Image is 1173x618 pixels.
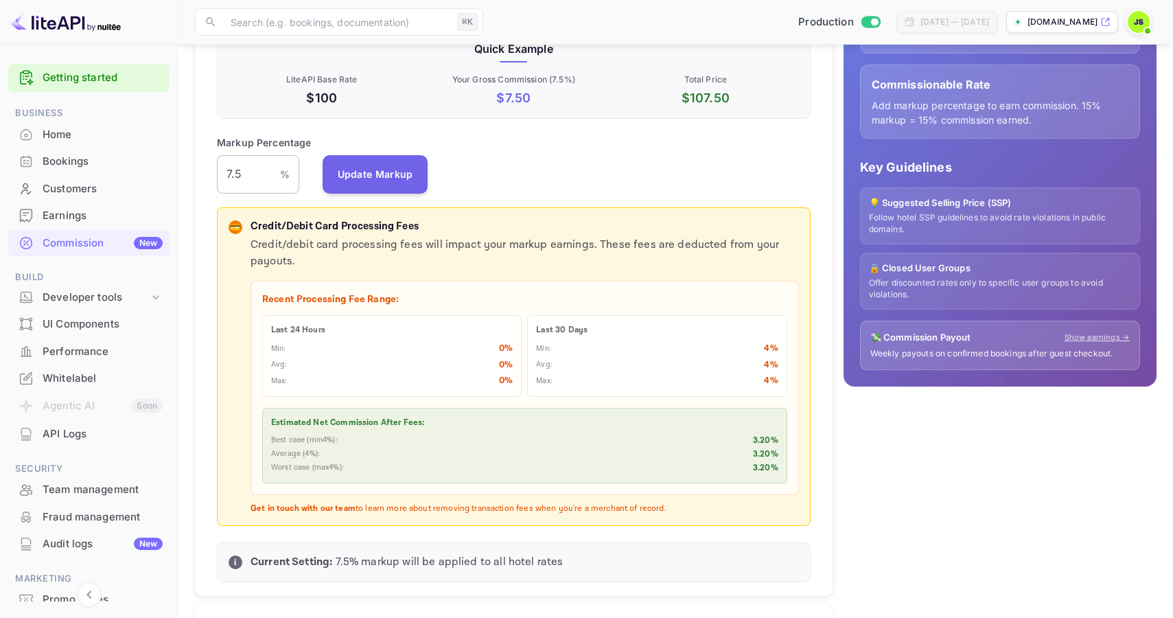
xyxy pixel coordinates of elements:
a: Team management [8,477,170,502]
p: Key Guidelines [860,158,1140,176]
div: Performance [8,339,170,365]
div: Home [8,122,170,148]
div: Getting started [8,64,170,92]
div: Developer tools [43,290,149,306]
p: Avg: [271,359,288,371]
strong: Get in touch with our team [251,503,356,514]
div: Bookings [8,148,170,175]
div: CommissionNew [8,230,170,257]
p: 4 % [764,358,778,372]
p: Credit/Debit Card Processing Fees [251,219,799,235]
span: Security [8,461,170,477]
img: LiteAPI logo [11,11,121,33]
p: Avg: [536,359,553,371]
div: New [134,237,163,249]
input: 0 [217,155,280,194]
p: Last 24 Hours [271,324,513,336]
a: Fraud management [8,504,170,529]
p: LiteAPI Base Rate [229,73,415,86]
p: 0 % [499,358,513,372]
p: Last 30 Days [536,324,778,336]
a: Promo codes [8,586,170,612]
a: Home [8,122,170,147]
div: Team management [8,477,170,503]
p: Weekly payouts on confirmed bookings after guest checkout. [870,348,1130,360]
div: Fraud management [8,504,170,531]
button: Collapse navigation [77,582,102,607]
p: 💸 Commission Payout [870,331,971,345]
p: Markup Percentage [217,135,312,150]
p: 3.20 % [753,435,778,447]
a: Whitelabel [8,365,170,391]
div: Fraud management [43,510,163,525]
div: Promo codes [43,592,163,608]
p: Min: [536,343,551,355]
p: $100 [229,89,415,107]
p: Quick Example [229,41,799,57]
a: Bookings [8,148,170,174]
div: Whitelabel [8,365,170,392]
p: Max: [271,376,288,387]
p: 💡 Suggested Selling Price (SSP) [869,196,1131,210]
p: $ 7.50 [421,89,607,107]
p: $ 107.50 [612,89,799,107]
p: Estimated Net Commission After Fees: [271,417,778,429]
div: Customers [43,181,163,197]
p: 3.20 % [753,462,778,474]
div: UI Components [8,311,170,338]
div: API Logs [8,421,170,448]
a: Earnings [8,203,170,228]
p: 🔒 Closed User Groups [869,262,1131,275]
div: Team management [43,482,163,498]
div: Switch to Sandbox mode [793,14,885,30]
p: % [280,167,290,181]
p: Commissionable Rate [872,76,1128,93]
span: Business [8,106,170,121]
p: Max: [536,376,553,387]
div: Earnings [43,208,163,224]
a: Customers [8,176,170,201]
p: Follow hotel SSP guidelines to avoid rate violations in public domains. [869,212,1131,236]
p: [DOMAIN_NAME] [1027,16,1097,28]
a: CommissionNew [8,230,170,255]
p: Best case (min 4 %): [271,435,338,446]
a: Getting started [43,70,163,86]
a: Performance [8,339,170,364]
p: 0 % [499,374,513,388]
p: Worst case (max 4 %): [271,462,344,474]
div: Audit logsNew [8,531,170,558]
p: Your Gross Commission ( 7.5 %) [421,73,607,86]
span: Production [798,14,854,30]
a: API Logs [8,421,170,446]
p: 3.20 % [753,448,778,461]
img: John Sutton [1128,11,1150,33]
p: 7.5 % markup will be applied to all hotel rates [251,554,799,571]
div: Earnings [8,203,170,229]
div: Home [43,127,163,143]
div: API Logs [43,426,163,442]
p: Average ( 4 %): [271,448,320,460]
strong: Current Setting: [251,555,332,569]
a: Audit logsNew [8,531,170,556]
p: i [234,556,236,569]
p: 4 % [764,374,778,388]
p: 0 % [499,342,513,356]
p: Total Price [612,73,799,86]
a: UI Components [8,311,170,336]
div: Performance [43,344,163,360]
p: Recent Processing Fee Range: [262,293,787,307]
div: ⌘K [457,13,478,31]
p: 4 % [764,342,778,356]
p: Credit/debit card processing fees will impact your markup earnings. These fees are deducted from ... [251,237,799,270]
div: Commission [43,236,163,251]
div: Whitelabel [43,371,163,387]
div: Customers [8,176,170,203]
div: New [134,538,163,550]
div: Developer tools [8,286,170,310]
div: Bookings [43,154,163,170]
p: to learn more about removing transaction fees when you're a merchant of record. [251,503,799,515]
div: Audit logs [43,536,163,552]
input: Search (e.g. bookings, documentation) [222,8,452,36]
div: UI Components [43,317,163,332]
span: Build [8,270,170,285]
